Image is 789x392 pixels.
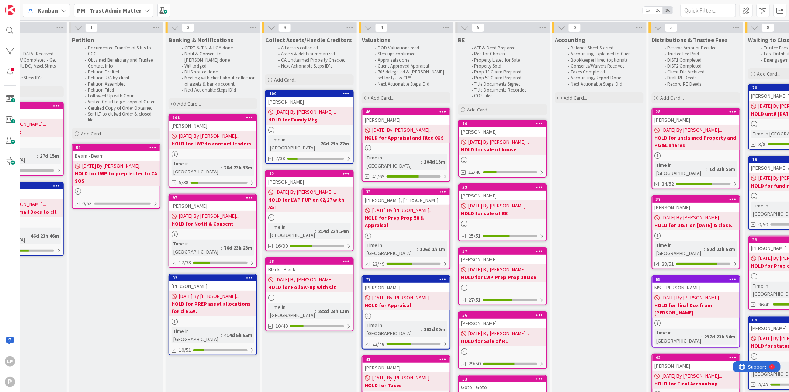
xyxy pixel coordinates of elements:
[76,145,160,150] div: 54
[363,109,450,115] div: 46
[269,91,353,96] div: 109
[5,5,15,15] img: Visit kanbanzone.com
[458,36,466,44] span: RE
[173,275,256,281] div: 32
[418,245,447,253] div: 126d 1h 1m
[179,259,191,267] span: 12/38
[702,333,703,341] span: :
[458,247,547,305] a: 57[PERSON_NAME][DATE] By [PERSON_NAME]...HOLD for LWP Prep Prop 19 Dox27/51
[268,223,315,239] div: Time in [GEOGRAPHIC_DATA]
[372,173,384,180] span: 41/69
[656,355,740,360] div: 42
[269,259,353,264] div: 58
[276,155,285,162] span: 7/38
[169,201,256,211] div: [PERSON_NAME]
[179,132,239,140] span: [DATE] By [PERSON_NAME]...
[182,23,194,32] span: 3
[759,141,766,148] span: 3/8
[316,307,351,315] div: 238d 23h 13m
[463,376,546,382] div: 53
[653,109,740,115] div: 28
[266,265,353,274] div: Black - Black
[652,195,740,269] a: 37[PERSON_NAME][DATE] By [PERSON_NAME]...HOLD for DIST on [DATE] & close.Time in [GEOGRAPHIC_DATA...
[467,106,491,113] span: Add Card...
[461,274,544,281] b: HOLD for LWP Prep Prop 19 Dox
[221,331,222,339] span: :
[655,134,737,149] b: HOLD for unclaimed Property and PG&E shares
[564,81,643,87] li: Next Actionable Steps ID'd
[222,164,254,172] div: 26d 23h 33m
[467,51,546,57] li: Realtor Chosen
[707,165,708,173] span: :
[463,185,546,190] div: 52
[759,221,768,228] span: 0/50
[265,36,352,44] span: Collect Assets/Handle Creditors
[81,93,159,99] li: Followed Up with Court
[655,241,704,257] div: Time in [GEOGRAPHIC_DATA]
[467,93,546,99] li: COS Filed
[316,227,351,235] div: 214d 22h 54m
[268,116,351,123] b: HOLD for Family Mtg
[365,134,447,141] b: HOLD for Appraisal and filed COS
[169,275,256,281] div: 32
[661,51,739,57] li: Trustee Fee Paid
[653,196,740,203] div: 37
[655,302,737,316] b: HOLD for final Dox from [PERSON_NAME]
[467,57,546,63] li: Property Listed for Sale
[276,188,336,196] span: [DATE] By [PERSON_NAME]...
[274,45,353,51] li: All assets collected
[177,100,201,107] span: Add Card...
[82,200,92,207] span: 0/53
[172,240,221,256] div: Time in [GEOGRAPHIC_DATA]
[5,356,15,367] div: LP
[72,36,94,44] span: Petition
[363,356,450,372] div: 41[PERSON_NAME]
[75,170,158,185] b: HOLD for LWP to prep letter to CA SOS
[371,69,449,81] li: 706 delegated & [PERSON_NAME] set for F/U w CPA
[417,245,418,253] span: :
[372,206,433,214] span: [DATE] By [PERSON_NAME]...
[221,244,222,252] span: :
[278,23,291,32] span: 3
[421,325,422,333] span: :
[82,162,143,170] span: [DATE] By [PERSON_NAME]...
[461,337,544,345] b: HOLD for Sale of RE
[179,179,188,186] span: 5/38
[372,340,384,348] span: 22/48
[661,94,684,101] span: Add Card...
[662,294,723,302] span: [DATE] By [PERSON_NAME]...
[467,45,546,51] li: AFF & Deed Prepared
[681,4,736,17] input: Quick Filter...
[28,232,29,240] span: :
[459,255,546,264] div: [PERSON_NAME]
[366,109,450,114] div: 46
[459,248,546,264] div: 57[PERSON_NAME]
[459,127,546,137] div: [PERSON_NAME]
[265,90,354,164] a: 109[PERSON_NAME][DATE] By [PERSON_NAME]...HOLD for Family MtgTime in [GEOGRAPHIC_DATA]:26d 23h 22...
[177,45,256,51] li: CERT & TIN & LOA done
[363,189,450,195] div: 33
[458,183,547,241] a: 52[PERSON_NAME][DATE] By [PERSON_NAME]...HOLD for sale of RE25/51
[29,232,61,240] div: 46d 23h 46m
[81,99,159,105] li: Visited Court to get copy of Order
[172,159,221,176] div: Time in [GEOGRAPHIC_DATA]
[463,249,546,254] div: 57
[757,71,781,77] span: Add Card...
[169,194,257,268] a: 97[PERSON_NAME][DATE] By [PERSON_NAME]...HOLD for Notif & ConsentTime in [GEOGRAPHIC_DATA]:76d 23...
[656,109,740,114] div: 28
[371,45,449,51] li: DOD Valuations recd
[653,276,740,283] div: 65
[459,120,546,127] div: 70
[665,23,678,32] span: 5
[469,202,529,210] span: [DATE] By [PERSON_NAME]...
[169,114,256,131] div: 108[PERSON_NAME]
[266,90,353,97] div: 109
[371,81,449,87] li: Next Actionable Steps ID'd
[663,7,673,14] span: 3x
[458,311,547,369] a: 56[PERSON_NAME][DATE] By [PERSON_NAME]...HOLD for Sale of RE29/50
[81,130,104,137] span: Add Card...
[661,63,739,69] li: DIST2 Completed
[169,121,256,131] div: [PERSON_NAME]
[656,197,740,202] div: 37
[363,356,450,363] div: 41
